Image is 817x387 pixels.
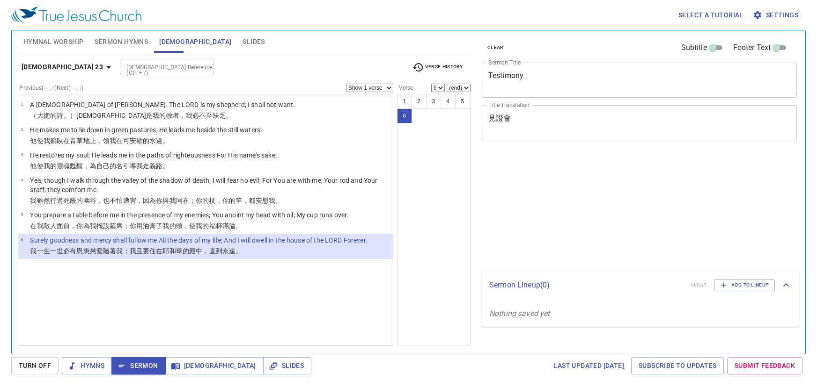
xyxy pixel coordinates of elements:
[173,360,256,372] span: [DEMOGRAPHIC_DATA]
[21,212,23,217] span: 5
[95,36,148,48] span: Sermon Hymns
[83,162,169,170] wh7725: ，為自己的名
[21,152,23,157] span: 3
[179,112,232,119] wh7462: ，我必不至缺乏
[123,197,282,204] wh3372: 遭害
[30,176,390,194] p: Yea, though I walk through the valley of the shadow of death, I will fear no evil; For You are wi...
[23,36,84,48] span: Hymnal Worship
[156,162,169,170] wh6664: 路
[735,360,795,372] span: Submit Feedback
[269,197,282,204] wh5162: 我。
[159,36,231,48] span: [DEMOGRAPHIC_DATA]
[62,357,112,374] button: Hymns
[69,360,104,372] span: Hymns
[678,9,743,21] span: Select a tutorial
[639,360,716,372] span: Subscribe to Updates
[489,309,550,318] i: Nothing saved yet
[19,85,83,91] label: Previous (←, ↑) Next (→, ↓)
[553,360,624,372] span: Last updated [DATE]
[550,357,628,374] a: Last updated [DATE]
[681,42,707,53] span: Subtitle
[110,137,169,144] wh5095: 我在可安歇
[63,112,232,119] wh4210: 。）[DEMOGRAPHIC_DATA]
[136,197,282,204] wh7451: ，因為你與我同在；你的杖
[242,197,282,204] wh4938: ，都安慰
[110,222,242,229] wh6186: 筵席
[162,222,242,229] wh1878: 我的頭
[21,127,23,132] span: 2
[733,42,771,53] span: Footer Text
[426,94,441,109] button: 3
[146,112,232,119] wh3068: 是我的牧者
[50,112,232,119] wh1732: 的詩
[103,247,242,255] wh2617: 隨著
[123,222,243,229] wh7979: ；你用油
[30,221,348,230] p: 在我敵人
[63,247,242,255] wh2416: 必有恩惠
[123,62,195,72] input: Type Bible Reference
[90,247,243,255] wh2896: 慈愛
[30,136,262,145] p: 他使我躺臥
[226,112,232,119] wh2637: 。
[183,247,242,255] wh3068: 的殿
[63,137,169,144] wh7257: 在青
[751,7,802,24] button: Settings
[76,197,282,204] wh6757: 的幽谷
[30,150,277,160] p: He restores my soul; He leads me in the paths of righteousness For His name's sake.
[136,162,169,170] wh5148: 我走義
[162,247,242,255] wh3427: 耶和華
[22,61,103,73] b: [DEMOGRAPHIC_DATA] 23
[183,222,242,229] wh7218: ，使我的福杯
[63,197,282,204] wh3212: 死蔭
[487,43,504,52] span: clear
[727,357,802,374] a: Submit Feedback
[236,247,242,255] wh3117: 。
[441,94,456,109] button: 4
[397,108,412,123] button: 6
[271,360,304,372] span: Slides
[714,279,775,291] button: Add to Lineup
[30,246,368,256] p: 我一生一世
[30,161,277,171] p: 他使我的靈魂
[489,279,683,291] p: Sermon Lineup ( 0 )
[407,60,469,74] button: Verse History
[488,114,790,131] textarea: 見證會
[96,197,282,204] wh1516: ，也不怕
[675,7,747,24] button: Select a tutorial
[116,247,242,255] wh7291: 我；我且要住在
[216,197,282,204] wh7626: ，你的竿
[397,85,413,91] label: Verse
[30,111,295,120] p: （大衛
[488,71,790,89] textarea: Testimony
[90,137,169,144] wh4999: 上，領
[21,101,23,107] span: 1
[30,196,390,205] p: 我雖然行過
[482,42,509,53] button: clear
[57,222,242,229] wh6887: 面前
[156,137,169,144] wh4325: 邊。
[236,222,242,229] wh7310: 。
[123,162,169,170] wh8034: 引導
[162,162,169,170] wh4570: 。
[30,236,368,245] p: Surely goodness and mercy shall follow me All the days of my life; And I will dwell in the house ...
[412,62,463,73] span: Verse History
[18,58,118,76] button: [DEMOGRAPHIC_DATA] 23
[30,125,262,135] p: He makes me to lie down in green pastures; He leads me beside the still waters.
[70,162,169,170] wh5315: 甦醒
[455,94,470,109] button: 5
[11,357,59,374] button: Turn Off
[755,9,798,21] span: Settings
[111,357,165,374] button: Sermon
[21,177,23,182] span: 4
[720,281,769,289] span: Add to Lineup
[631,357,724,374] a: Subscribe to Updates
[165,357,264,374] button: [DEMOGRAPHIC_DATA]
[76,137,169,144] wh1877: 草地
[30,100,295,109] p: A [DEMOGRAPHIC_DATA] of [PERSON_NAME]. The LORD is my shepherd; I shall not want.
[21,237,23,242] span: 6
[19,360,51,372] span: Turn Off
[30,210,348,220] p: You prepare a table before me in the presence of my enemies; You anoint my head with oil; My cup ...
[243,36,265,48] span: Slides
[397,94,412,109] button: 1
[196,247,242,255] wh1004: 中，直到永遠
